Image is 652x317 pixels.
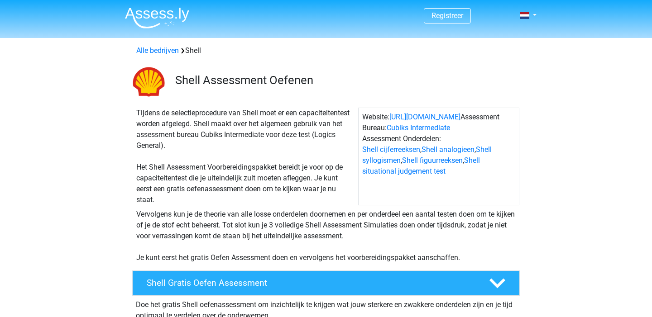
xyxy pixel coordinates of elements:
[362,145,420,154] a: Shell cijferreeksen
[147,278,475,288] h4: Shell Gratis Oefen Assessment
[125,7,189,28] img: Assessly
[422,145,475,154] a: Shell analogieen
[133,45,519,56] div: Shell
[387,123,450,132] a: Cubiks Intermediate
[431,11,463,20] a: Registreer
[389,113,460,121] a: [URL][DOMAIN_NAME]
[136,46,179,55] a: Alle bedrijven
[175,73,513,87] h3: Shell Assessment Oefenen
[402,156,463,165] a: Shell figuurreeksen
[133,108,358,205] div: Tijdens de selectieprocedure van Shell moet er een capaciteitentest worden afgelegd. Shell maakt ...
[129,270,523,296] a: Shell Gratis Oefen Assessment
[133,209,519,263] div: Vervolgens kun je de theorie van alle losse onderdelen doornemen en per onderdeel een aantal test...
[358,108,519,205] div: Website: Assessment Bureau: Assessment Onderdelen: , , , ,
